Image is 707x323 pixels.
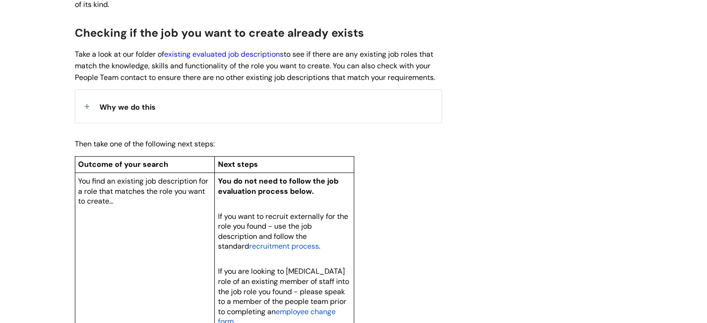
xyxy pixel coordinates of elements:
[99,102,156,112] span: Why we do this
[218,159,258,169] span: Next steps
[78,159,168,169] span: Outcome of your search
[218,266,349,316] span: If you are looking to [MEDICAL_DATA] role of an existing member of staff into the job role you fo...
[249,241,319,251] span: recruitment process
[218,176,338,196] span: You do not need to follow the job evaluation process below.
[78,176,208,206] span: You find an existing job description for a role that matches the role you want to create…
[319,241,320,251] span: .
[75,139,215,149] span: Then take one of the following next steps:
[218,211,348,251] span: If you want to recruit externally for the role you found - use the job description and follow the...
[75,26,364,40] span: Checking if the job you want to create already exists
[164,49,284,59] a: existing evaluated job descriptions
[249,240,319,251] a: recruitment process
[75,49,435,82] span: Take a look at our folder of to see if there are any existing job roles that match the knowledge,...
